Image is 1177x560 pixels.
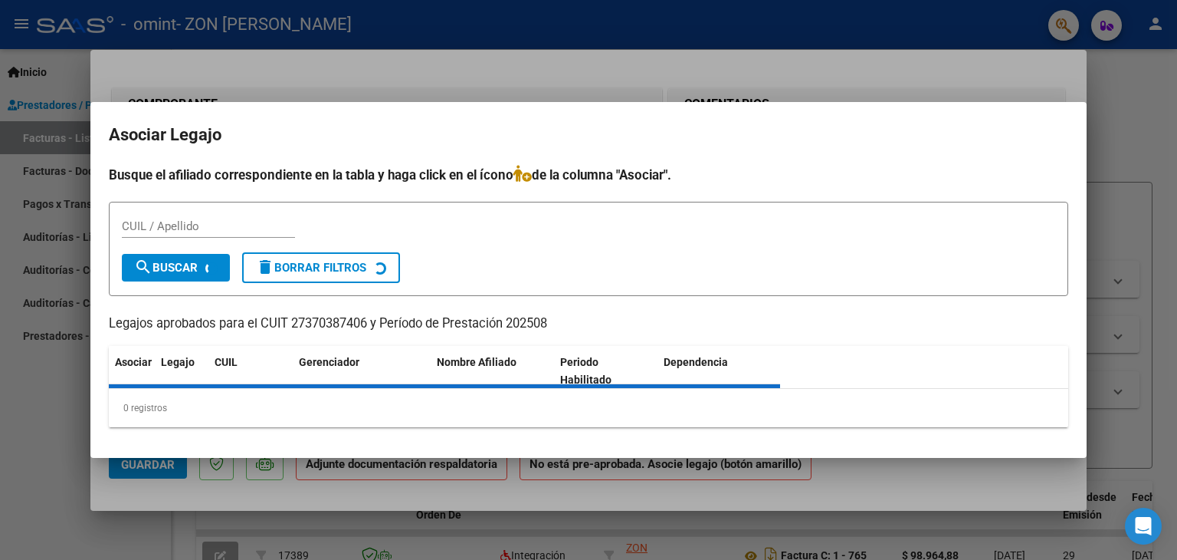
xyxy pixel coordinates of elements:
[161,356,195,368] span: Legajo
[554,346,657,397] datatable-header-cell: Periodo Habilitado
[109,389,1068,427] div: 0 registros
[115,356,152,368] span: Asociar
[256,258,274,276] mat-icon: delete
[1125,508,1162,545] div: Open Intercom Messenger
[122,254,230,282] button: Buscar
[155,346,208,397] datatable-header-cell: Legajo
[109,315,1068,334] p: Legajos aprobados para el CUIT 27370387406 y Período de Prestación 202508
[242,252,400,283] button: Borrar Filtros
[664,356,728,368] span: Dependencia
[431,346,554,397] datatable-header-cell: Nombre Afiliado
[293,346,431,397] datatable-header-cell: Gerenciador
[299,356,359,368] span: Gerenciador
[560,356,611,386] span: Periodo Habilitado
[109,120,1068,150] h2: Asociar Legajo
[134,261,198,275] span: Buscar
[657,346,781,397] datatable-header-cell: Dependencia
[134,258,152,276] mat-icon: search
[109,165,1068,185] h4: Busque el afiliado correspondiente en la tabla y haga click en el ícono de la columna "Asociar".
[208,346,293,397] datatable-header-cell: CUIL
[215,356,238,368] span: CUIL
[437,356,516,368] span: Nombre Afiliado
[256,261,366,275] span: Borrar Filtros
[109,346,155,397] datatable-header-cell: Asociar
